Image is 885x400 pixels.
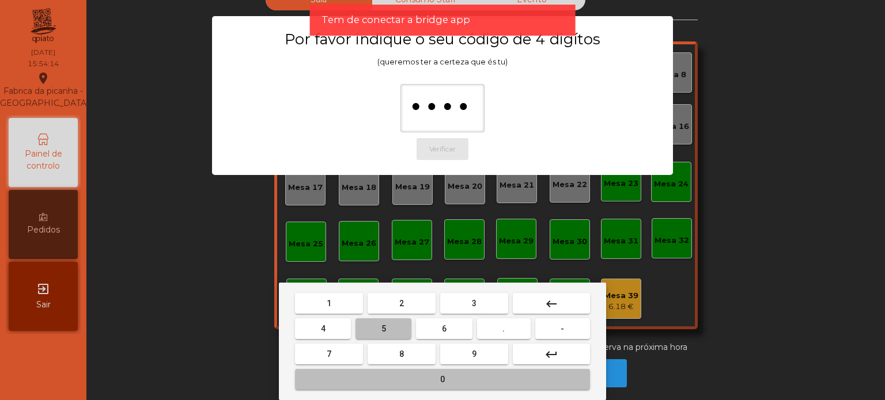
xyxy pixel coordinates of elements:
span: 7 [327,349,331,359]
span: 9 [472,349,476,359]
span: 6 [442,324,447,333]
button: 0 [295,369,590,390]
span: Tem de conectar a bridge app [322,13,470,27]
span: 5 [381,324,386,333]
span: 4 [321,324,326,333]
button: . [477,318,531,339]
button: 2 [368,293,436,314]
button: 5 [355,318,411,339]
span: (queremos ter a certeza que és tu) [377,58,508,66]
button: 4 [295,318,351,339]
span: 2 [399,299,404,308]
span: 3 [472,299,476,308]
span: 0 [440,375,445,384]
button: 9 [440,344,508,364]
span: 8 [399,349,404,359]
button: 1 [295,293,363,314]
span: 1 [327,299,331,308]
button: - [535,318,590,339]
mat-icon: keyboard_return [544,348,558,361]
button: 8 [368,344,436,364]
button: 6 [416,318,472,339]
button: 7 [295,344,363,364]
button: 3 [440,293,508,314]
mat-icon: keyboard_backspace [544,297,558,311]
h3: Por favor indique o seu código de 4 digítos [235,30,650,48]
span: . [502,324,505,333]
span: - [561,324,564,333]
